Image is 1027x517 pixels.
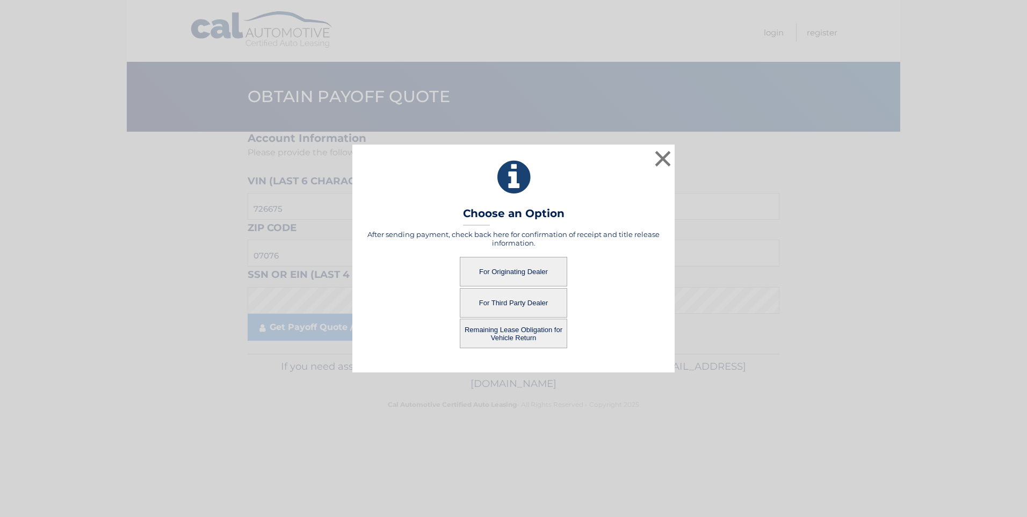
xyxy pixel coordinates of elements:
[463,207,565,226] h3: Choose an Option
[460,257,567,286] button: For Originating Dealer
[652,148,674,169] button: ×
[460,319,567,348] button: Remaining Lease Obligation for Vehicle Return
[460,288,567,318] button: For Third Party Dealer
[366,230,661,247] h5: After sending payment, check back here for confirmation of receipt and title release information.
